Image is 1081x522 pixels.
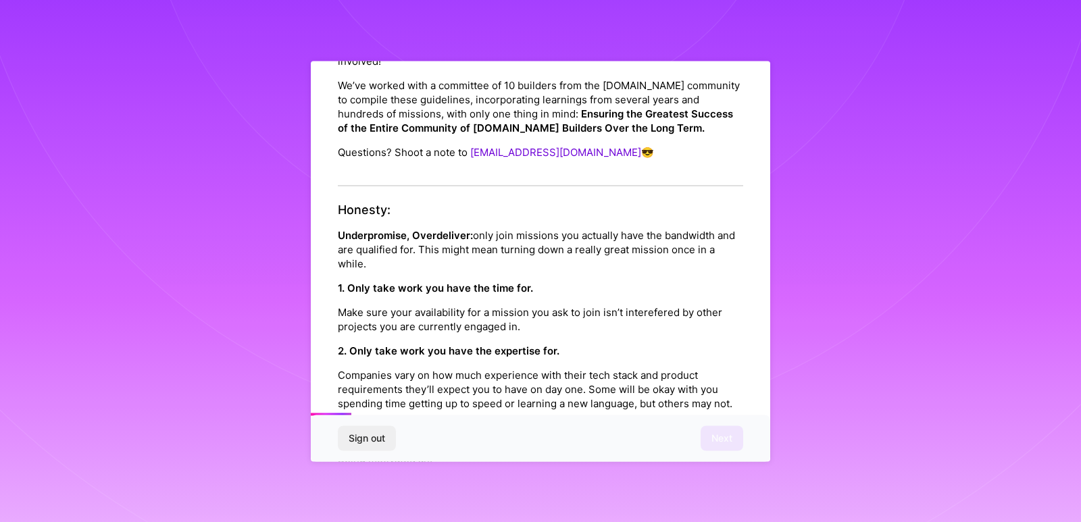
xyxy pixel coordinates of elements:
[338,107,733,134] strong: Ensuring the Greatest Success of the Entire Community of [DOMAIN_NAME] Builders Over the Long Term.
[338,344,559,357] strong: 2. Only take work you have the expertise for.
[470,146,641,159] a: [EMAIL_ADDRESS][DOMAIN_NAME]
[338,228,743,270] p: only join missions you actually have the bandwidth and are qualified for. This might mean turning...
[338,145,743,159] p: Questions? Shoot a note to 😎
[338,228,473,241] strong: Underpromise, Overdeliver:
[349,432,385,445] span: Sign out
[338,305,743,333] p: Make sure your availability for a mission you ask to join isn’t interefered by other projects you...
[338,281,533,294] strong: 1. Only take work you have the time for.
[338,367,743,410] p: Companies vary on how much experience with their tech stack and product requirements they’ll expe...
[338,78,743,135] p: We’ve worked with a committee of 10 builders from the [DOMAIN_NAME] community to compile these gu...
[338,203,743,217] h4: Honesty:
[338,426,396,450] button: Sign out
